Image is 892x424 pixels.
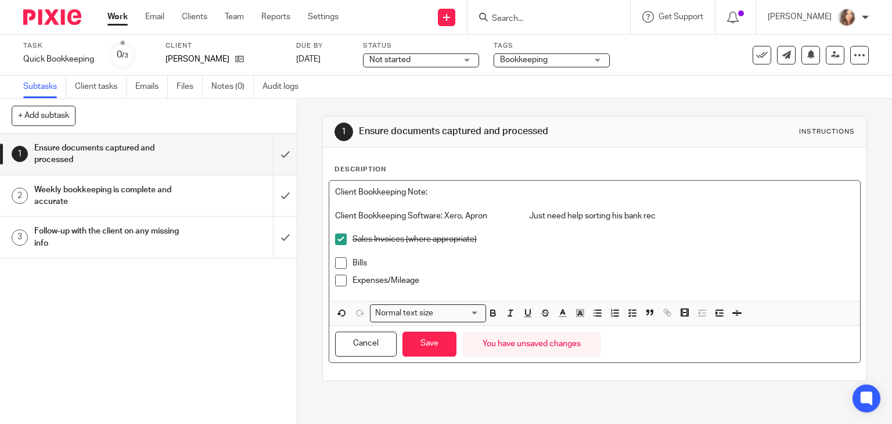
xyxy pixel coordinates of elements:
[122,52,128,59] small: /3
[23,53,94,65] div: Quick Bookkeeping
[308,11,339,23] a: Settings
[34,222,186,252] h1: Follow-up with the client on any missing info
[12,188,28,204] div: 2
[659,13,703,21] span: Get Support
[500,56,548,64] span: Bookkeeping
[34,139,186,169] h1: Ensure documents captured and processed
[12,146,28,162] div: 1
[334,123,353,141] div: 1
[12,106,75,125] button: + Add subtask
[166,53,229,65] p: [PERSON_NAME]
[177,76,203,98] a: Files
[262,76,307,98] a: Audit logs
[462,332,601,357] div: You have unsaved changes
[799,127,855,136] div: Instructions
[296,41,348,51] label: Due by
[370,304,486,322] div: Search for option
[353,233,855,245] p: Sales Invoices (where appropriate)
[296,55,321,63] span: [DATE]
[12,229,28,246] div: 3
[353,275,855,286] p: Expenses/Mileage
[335,186,855,198] p: Client Bookkeeping Note:
[135,76,168,98] a: Emails
[23,76,66,98] a: Subtasks
[145,11,164,23] a: Email
[225,11,244,23] a: Team
[437,307,479,319] input: Search for option
[353,257,855,269] p: Bills
[369,56,411,64] span: Not started
[211,76,254,98] a: Notes (0)
[166,41,282,51] label: Client
[359,125,619,138] h1: Ensure documents captured and processed
[494,41,610,51] label: Tags
[491,14,595,24] input: Search
[261,11,290,23] a: Reports
[23,41,94,51] label: Task
[182,11,207,23] a: Clients
[334,165,386,174] p: Description
[363,41,479,51] label: Status
[768,11,832,23] p: [PERSON_NAME]
[335,210,855,222] p: Client Bookkeeping Software: Xero, Apron Just need help sorting his bank rec
[117,48,128,62] div: 0
[837,8,856,27] img: charl-profile%20pic.jpg
[402,332,456,357] button: Save
[34,181,186,211] h1: Weekly bookkeeping is complete and accurate
[107,11,128,23] a: Work
[373,307,436,319] span: Normal text size
[23,9,81,25] img: Pixie
[335,332,397,357] button: Cancel
[75,76,127,98] a: Client tasks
